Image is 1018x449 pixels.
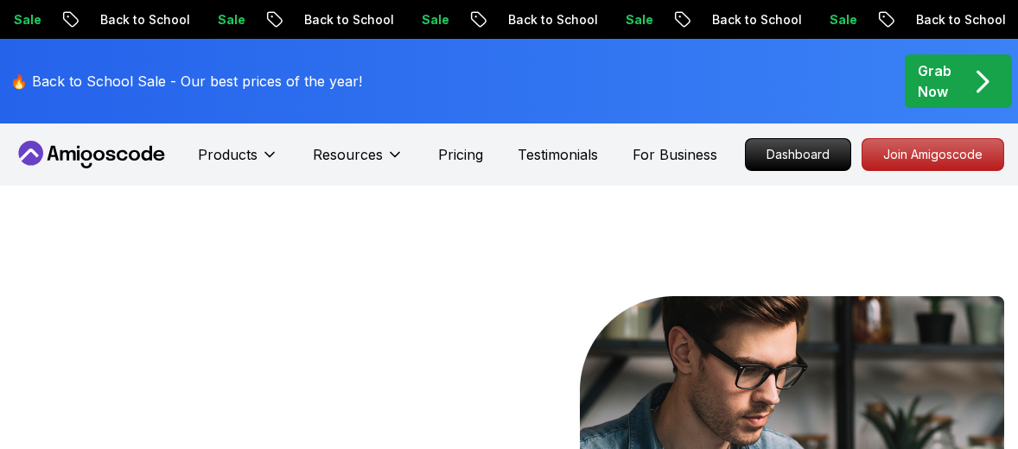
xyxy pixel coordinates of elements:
p: Products [198,144,258,165]
p: Back to School [85,11,202,28]
a: Pricing [438,144,483,165]
p: Resources [313,144,383,165]
p: Join Amigoscode [862,139,1003,170]
a: Testimonials [518,144,598,165]
p: Back to School [900,11,1018,28]
a: Join Amigoscode [862,138,1004,171]
button: Products [198,144,278,179]
button: Resources [313,144,404,179]
p: Back to School [493,11,610,28]
a: For Business [633,144,717,165]
p: Sale [814,11,869,28]
p: Grab Now [918,60,951,102]
p: Sale [610,11,665,28]
p: Back to School [697,11,814,28]
p: Sale [406,11,461,28]
a: Dashboard [745,138,851,171]
p: Back to School [289,11,406,28]
p: 🔥 Back to School Sale - Our best prices of the year! [10,71,362,92]
p: Sale [202,11,258,28]
p: Dashboard [746,139,850,170]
